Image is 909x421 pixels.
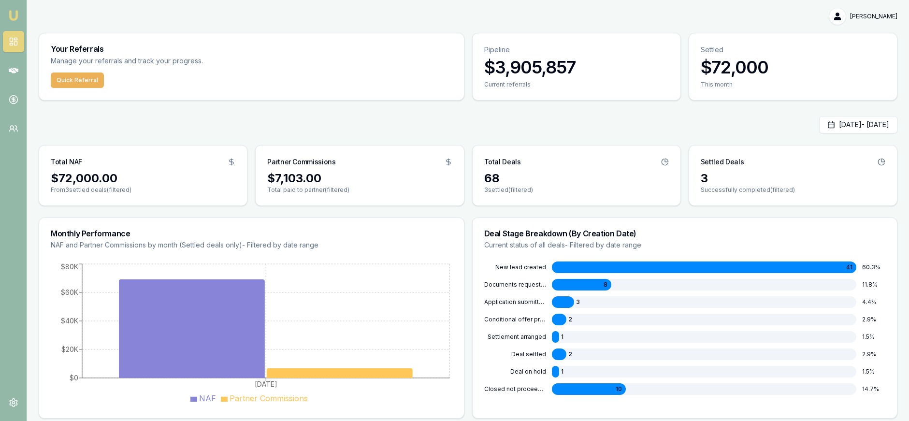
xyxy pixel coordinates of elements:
[576,298,580,306] span: 3
[561,368,563,376] span: 1
[70,374,78,382] tspan: $0
[484,263,546,271] div: NEW LEAD CREATED
[267,157,335,167] h3: Partner Commissions
[701,58,885,77] h3: $72,000
[199,393,216,403] span: NAF
[484,186,669,194] p: 3 settled (filtered)
[51,186,235,194] p: From 3 settled deals (filtered)
[61,262,78,271] tspan: $80K
[484,350,546,358] div: DEAL SETTLED
[862,368,885,376] div: 1.5 %
[61,317,78,325] tspan: $40K
[51,56,298,67] p: Manage your referrals and track your progress.
[701,81,885,88] div: This month
[701,171,885,186] div: 3
[862,298,885,306] div: 4.4 %
[51,240,452,250] p: NAF and Partner Commissions by month (Settled deals only) - Filtered by date range
[561,333,563,341] span: 1
[51,230,452,237] h3: Monthly Performance
[51,157,82,167] h3: Total NAF
[484,240,886,250] p: Current status of all deals - Filtered by date range
[568,350,572,358] span: 2
[862,385,885,393] div: 14.7 %
[701,157,744,167] h3: Settled Deals
[484,316,546,323] div: CONDITIONAL OFFER PROVIDED TO CLIENT
[862,281,885,289] div: 11.8 %
[484,230,886,237] h3: Deal Stage Breakdown (By Creation Date)
[484,333,546,341] div: SETTLEMENT ARRANGED
[61,288,78,296] tspan: $60K
[484,45,669,55] p: Pipeline
[230,393,308,403] span: Partner Commissions
[819,116,897,133] button: [DATE]- [DATE]
[701,45,885,55] p: Settled
[484,281,546,289] div: DOCUMENTS REQUESTED FROM CLIENT
[862,333,885,341] div: 1.5 %
[267,186,452,194] p: Total paid to partner (filtered)
[51,73,104,88] button: Quick Referral
[255,380,277,388] tspan: [DATE]
[61,345,78,353] tspan: $20K
[51,171,235,186] div: $72,000.00
[8,10,19,21] img: emu-icon-u.png
[51,45,452,53] h3: Your Referrals
[484,157,521,167] h3: Total Deals
[701,186,885,194] p: Successfully completed (filtered)
[484,58,669,77] h3: $3,905,857
[267,171,452,186] div: $7,103.00
[862,263,885,271] div: 60.3 %
[862,316,885,323] div: 2.9 %
[862,350,885,358] div: 2.9 %
[568,316,572,323] span: 2
[484,81,669,88] div: Current referrals
[604,281,607,289] span: 8
[616,385,622,393] span: 10
[484,298,546,306] div: APPLICATION SUBMITTED TO LENDER
[846,263,852,271] span: 41
[484,171,669,186] div: 68
[484,385,546,393] div: CLOSED NOT PROCEEDING
[484,368,546,376] div: DEAL ON HOLD
[850,13,897,20] span: [PERSON_NAME]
